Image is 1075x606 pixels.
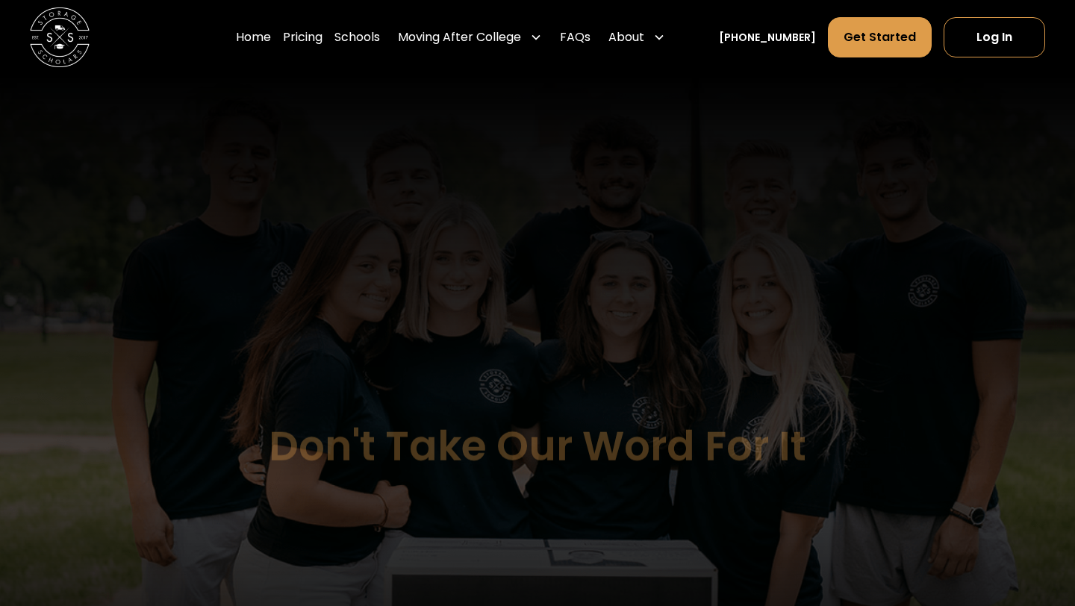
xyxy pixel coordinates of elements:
a: Home [236,16,271,58]
div: Moving After College [398,28,521,46]
img: Storage Scholars main logo [30,7,90,67]
a: Log In [944,17,1045,57]
div: Moving After College [392,16,548,58]
h1: Don't Take Our Word For It [269,424,806,469]
a: Schools [334,16,380,58]
a: Pricing [283,16,322,58]
a: [PHONE_NUMBER] [719,30,816,46]
div: About [602,16,671,58]
div: About [608,28,644,46]
a: Get Started [828,17,932,57]
a: FAQs [560,16,591,58]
